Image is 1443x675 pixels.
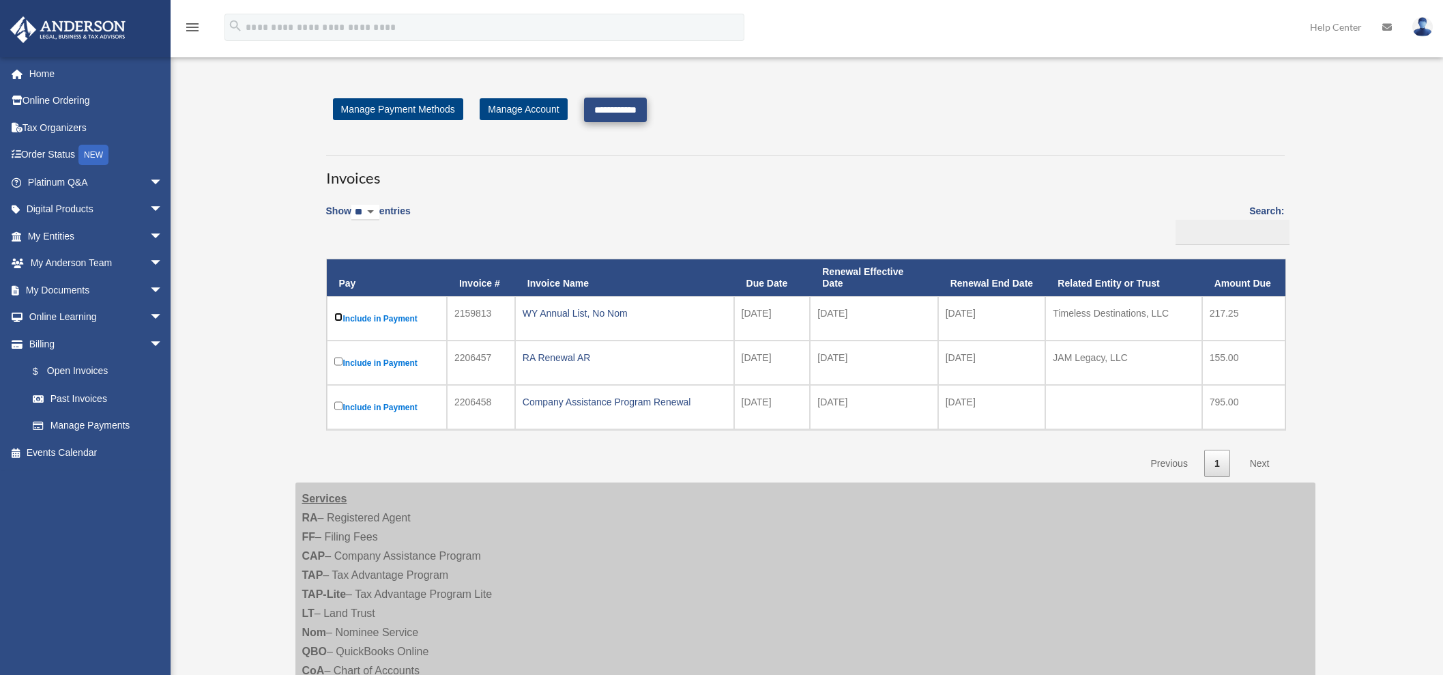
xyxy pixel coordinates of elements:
[810,296,937,341] td: [DATE]
[149,276,177,304] span: arrow_drop_down
[302,512,318,523] strong: RA
[1045,296,1201,341] td: Timeless Destinations, LLC
[447,259,515,296] th: Invoice #: activate to sort column ascending
[734,296,811,341] td: [DATE]
[327,259,447,296] th: Pay: activate to sort column descending
[10,439,184,466] a: Events Calendar
[302,627,327,638] strong: Nom
[302,607,315,619] strong: LT
[10,250,184,277] a: My Anderson Teamarrow_drop_down
[326,203,411,234] label: Show entries
[334,354,439,371] label: Include in Payment
[523,392,727,412] div: Company Assistance Program Renewal
[10,304,184,331] a: Online Learningarrow_drop_down
[938,341,1046,385] td: [DATE]
[523,304,727,323] div: WY Annual List, No Nom
[1171,203,1285,245] label: Search:
[149,250,177,278] span: arrow_drop_down
[1202,259,1285,296] th: Amount Due: activate to sort column ascending
[447,296,515,341] td: 2159813
[10,87,184,115] a: Online Ordering
[302,588,347,600] strong: TAP-Lite
[734,341,811,385] td: [DATE]
[447,341,515,385] td: 2206457
[184,24,201,35] a: menu
[10,114,184,141] a: Tax Organizers
[78,145,108,165] div: NEW
[302,531,316,543] strong: FF
[228,18,243,33] i: search
[810,341,937,385] td: [DATE]
[334,399,439,416] label: Include in Payment
[10,169,184,196] a: Platinum Q&Aarrow_drop_down
[10,141,184,169] a: Order StatusNEW
[480,98,567,120] a: Manage Account
[333,98,463,120] a: Manage Payment Methods
[302,493,347,504] strong: Services
[1045,259,1201,296] th: Related Entity or Trust: activate to sort column ascending
[326,155,1285,189] h3: Invoices
[334,401,343,410] input: Include in Payment
[10,196,184,223] a: Digital Productsarrow_drop_down
[19,412,177,440] a: Manage Payments
[515,259,734,296] th: Invoice Name: activate to sort column ascending
[523,348,727,367] div: RA Renewal AR
[1176,220,1289,246] input: Search:
[1202,296,1285,341] td: 217.25
[6,16,130,43] img: Anderson Advisors Platinum Portal
[149,222,177,250] span: arrow_drop_down
[10,222,184,250] a: My Entitiesarrow_drop_down
[938,385,1046,429] td: [DATE]
[334,310,439,327] label: Include in Payment
[334,313,343,321] input: Include in Payment
[149,169,177,197] span: arrow_drop_down
[1204,450,1230,478] a: 1
[10,276,184,304] a: My Documentsarrow_drop_down
[40,363,47,380] span: $
[302,646,327,657] strong: QBO
[302,569,323,581] strong: TAP
[184,19,201,35] i: menu
[1202,341,1285,385] td: 155.00
[19,385,177,412] a: Past Invoices
[10,60,184,87] a: Home
[1045,341,1201,385] td: JAM Legacy, LLC
[1140,450,1197,478] a: Previous
[734,385,811,429] td: [DATE]
[149,304,177,332] span: arrow_drop_down
[334,357,343,366] input: Include in Payment
[1412,17,1433,37] img: User Pic
[938,259,1046,296] th: Renewal End Date: activate to sort column ascending
[10,330,177,358] a: Billingarrow_drop_down
[1240,450,1280,478] a: Next
[19,358,170,386] a: $Open Invoices
[149,196,177,224] span: arrow_drop_down
[734,259,811,296] th: Due Date: activate to sort column ascending
[1202,385,1285,429] td: 795.00
[447,385,515,429] td: 2206458
[351,205,379,220] select: Showentries
[149,330,177,358] span: arrow_drop_down
[810,259,937,296] th: Renewal Effective Date: activate to sort column ascending
[938,296,1046,341] td: [DATE]
[810,385,937,429] td: [DATE]
[302,550,325,562] strong: CAP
